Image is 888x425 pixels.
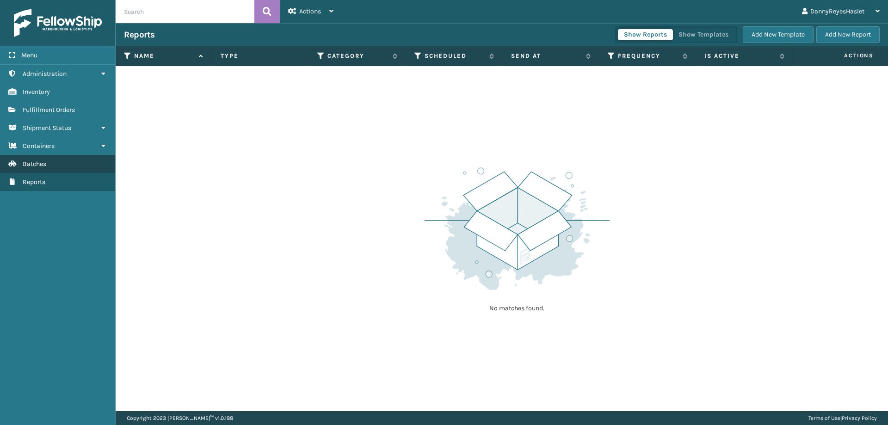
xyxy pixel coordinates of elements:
a: Privacy Policy [842,415,877,421]
label: Scheduled [425,52,485,60]
span: Batches [23,160,46,168]
span: Containers [23,142,55,150]
a: Terms of Use [808,415,840,421]
label: Is Active [704,52,775,60]
label: Type [221,52,300,60]
label: Send at [511,52,581,60]
span: Inventory [23,88,50,96]
button: Show Templates [672,29,734,40]
div: | [808,411,877,425]
span: Menu [21,51,37,59]
button: Add New Template [743,26,814,43]
span: Administration [23,70,67,78]
h3: Reports [124,29,155,40]
label: Name [134,52,194,60]
button: Add New Report [816,26,880,43]
span: Fulfillment Orders [23,106,75,114]
img: logo [14,9,102,37]
label: Category [327,52,388,60]
span: Actions [796,48,879,63]
span: Reports [23,178,45,186]
span: Actions [299,7,321,15]
label: Frequency [618,52,678,60]
button: Show Reports [618,29,673,40]
span: Shipment Status [23,124,71,132]
p: Copyright 2023 [PERSON_NAME]™ v 1.0.188 [127,411,233,425]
